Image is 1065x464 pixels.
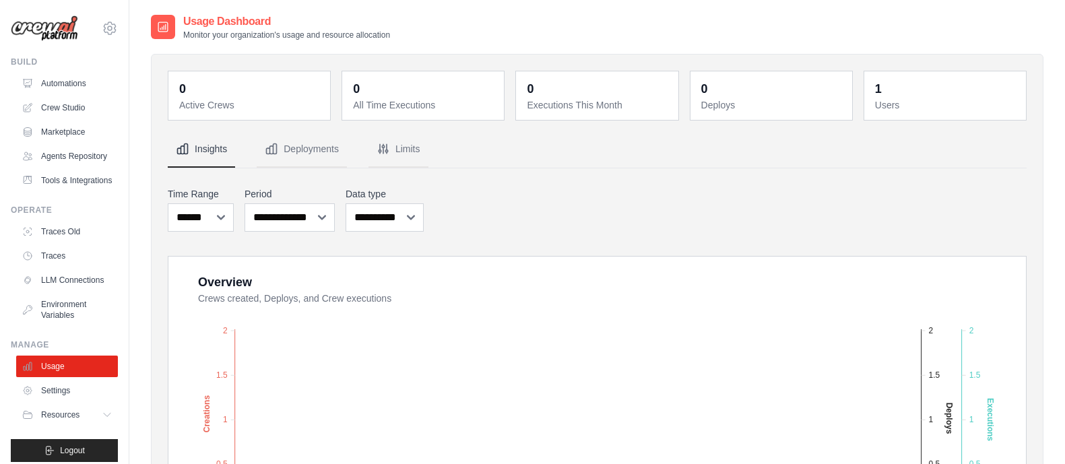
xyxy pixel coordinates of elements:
a: LLM Connections [16,269,118,291]
dt: Active Crews [179,98,322,112]
div: 0 [353,79,360,98]
a: Usage [16,356,118,377]
div: 0 [701,79,708,98]
div: Operate [11,205,118,216]
nav: Tabs [168,131,1027,168]
button: Deployments [257,131,347,168]
a: Crew Studio [16,97,118,119]
dt: Users [875,98,1018,112]
a: Traces Old [16,221,118,242]
tspan: 2 [223,326,228,335]
p: Monitor your organization's usage and resource allocation [183,30,390,40]
a: Agents Repository [16,145,118,167]
tspan: 1.5 [929,370,940,380]
text: Deploys [944,403,954,434]
text: Creations [202,395,212,433]
text: Executions [986,398,995,441]
a: Marketplace [16,121,118,143]
tspan: 2 [969,326,974,335]
button: Insights [168,131,235,168]
tspan: 1.5 [969,370,981,380]
tspan: 1.5 [216,370,228,380]
dt: Deploys [701,98,844,112]
span: Resources [41,409,79,420]
button: Limits [368,131,428,168]
a: Traces [16,245,118,267]
dt: All Time Executions [353,98,496,112]
img: Logo [11,15,78,42]
dt: Crews created, Deploys, and Crew executions [198,292,1010,305]
a: Tools & Integrations [16,170,118,191]
label: Time Range [168,187,234,201]
tspan: 2 [929,326,934,335]
a: Environment Variables [16,294,118,326]
tspan: 1 [223,415,228,424]
label: Data type [346,187,424,201]
button: Resources [16,404,118,426]
dt: Executions This Month [527,98,670,112]
tspan: 1 [969,415,974,424]
label: Period [245,187,335,201]
div: 0 [527,79,534,98]
span: Logout [60,445,85,456]
div: Build [11,57,118,67]
h2: Usage Dashboard [183,13,390,30]
tspan: 1 [929,415,934,424]
div: Overview [198,273,252,292]
a: Settings [16,380,118,401]
button: Logout [11,439,118,462]
div: 0 [179,79,186,98]
div: 1 [875,79,882,98]
div: Manage [11,339,118,350]
a: Automations [16,73,118,94]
